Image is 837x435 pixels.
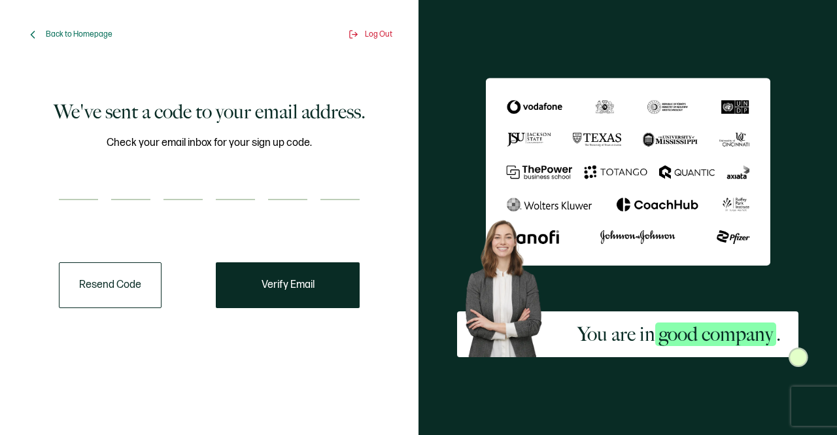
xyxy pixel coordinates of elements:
span: Back to Homepage [46,29,112,39]
img: Sertifier Signup - You are in <span class="strong-h">good company</span>. Hero [457,213,560,357]
h1: We've sent a code to your email address. [54,99,366,125]
h2: You are in . [577,321,781,347]
button: Verify Email [216,262,360,308]
img: Sertifier We've sent a code to your email address. [486,78,770,266]
span: Check your email inbox for your sign up code. [107,135,312,151]
button: Resend Code [59,262,162,308]
img: Sertifier Signup [789,347,808,367]
span: good company [655,322,776,346]
span: Log Out [365,29,392,39]
span: Verify Email [262,280,315,290]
